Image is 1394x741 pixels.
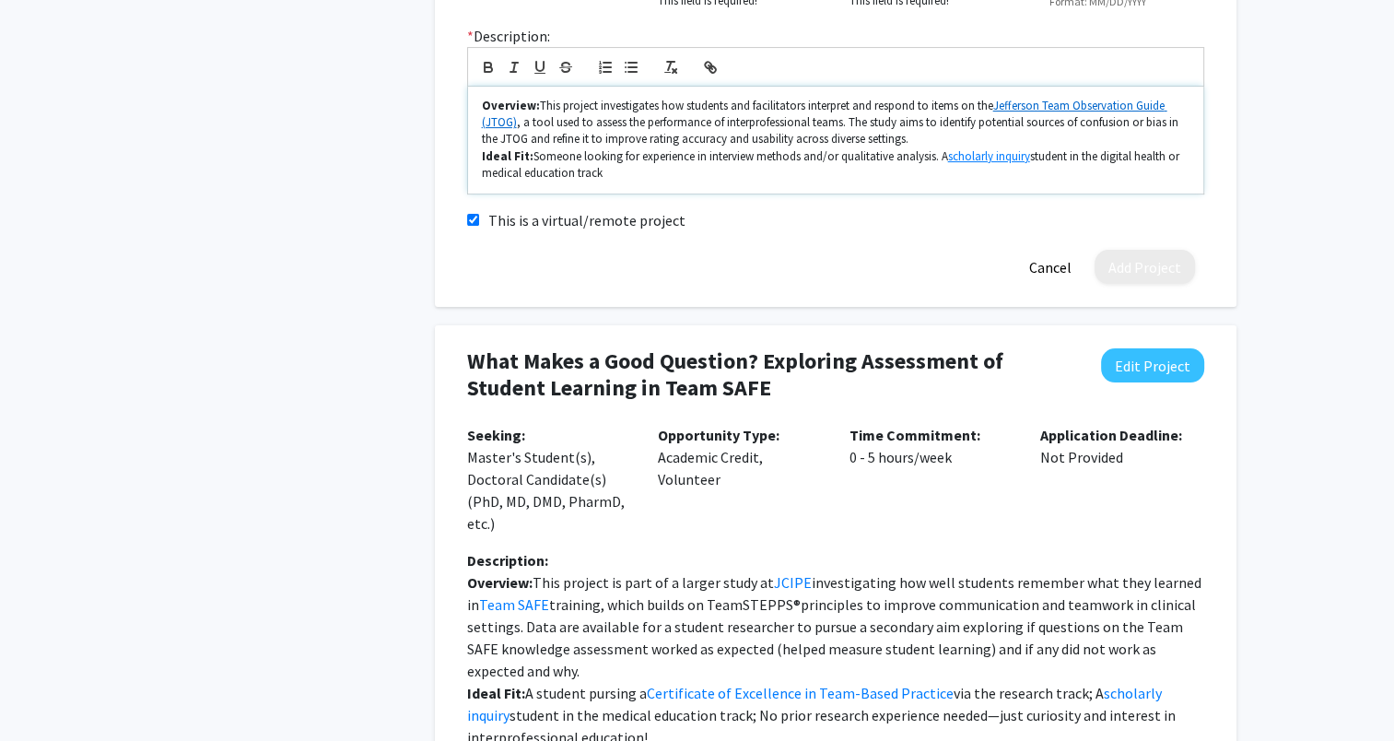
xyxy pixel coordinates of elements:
[467,424,631,535] p: Master's Student(s), Doctoral Candidate(s) (PhD, MD, DMD, PharmD, etc.)
[467,348,1072,402] h4: What Makes a Good Question? Exploring Assessment of Student Learning in Team SAFE
[467,25,550,47] label: Description:
[467,549,1204,571] div: Description:
[1095,250,1195,284] button: Add Project
[467,684,525,702] strong: Ideal Fit:
[467,571,1204,682] p: This project is part of a larger study at investigating how well students remember what they lear...
[482,98,1189,148] p: This project investigates how students and facilitators interpret and respond to items on the , a...
[467,573,533,592] strong: Overview:
[1040,426,1182,444] b: Application Deadline:
[658,426,779,444] b: Opportunity Type:
[482,148,533,164] strong: Ideal Fit:
[1015,250,1085,284] button: Cancel
[482,98,540,113] strong: Overview:
[482,148,1189,182] p: Someone looking for experience in interview methods and/or qualitative analysis. A student in the...
[774,573,812,592] a: JCIPE
[482,98,1167,130] a: Jefferson Team Observation Guide (JTOG)
[467,426,525,444] b: Seeking:
[1040,424,1204,468] p: Not Provided
[658,424,822,490] p: Academic Credit, Volunteer
[14,658,78,727] iframe: Chat
[488,209,685,231] label: This is a virtual/remote project
[479,595,549,614] a: Team SAFE
[849,424,1013,468] p: 0 - 5 hours/week
[467,684,1165,724] a: scholarly inquiry
[849,426,980,444] b: Time Commitment:
[647,684,954,702] a: Certificate of Excellence in Team-Based Practice
[1101,348,1204,382] button: Edit Project
[793,595,801,614] span: ®
[948,148,1030,164] a: scholarly inquiry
